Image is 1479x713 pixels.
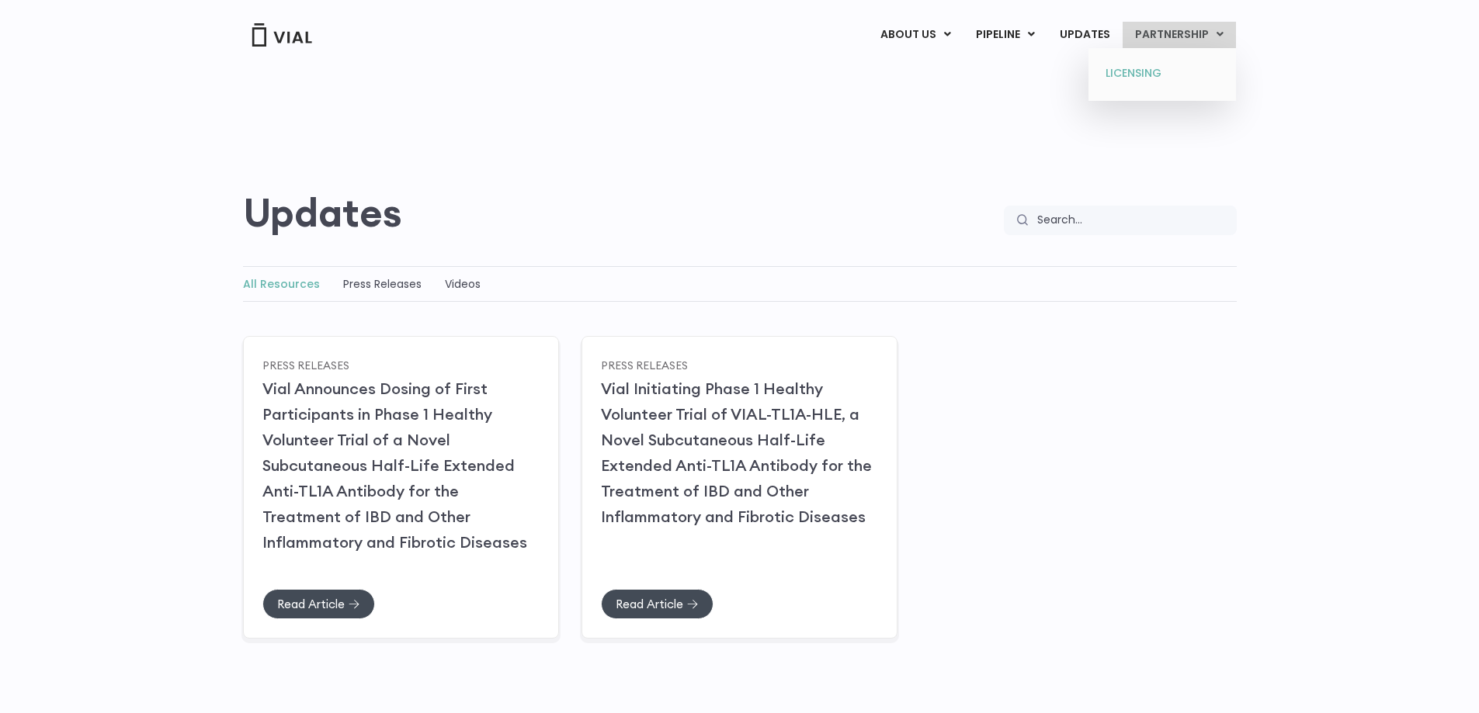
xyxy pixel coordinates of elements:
[262,358,349,372] a: Press Releases
[445,276,481,292] a: Videos
[1028,206,1237,235] input: Search...
[262,589,375,619] a: Read Article
[601,358,688,372] a: Press Releases
[343,276,422,292] a: Press Releases
[868,22,963,48] a: ABOUT USMenu Toggle
[251,23,313,47] img: Vial Logo
[243,190,402,235] h2: Updates
[1047,22,1122,48] a: UPDATES
[601,589,713,619] a: Read Article
[243,276,320,292] a: All Resources
[963,22,1047,48] a: PIPELINEMenu Toggle
[601,379,872,526] a: Vial Initiating Phase 1 Healthy Volunteer Trial of VIAL-TL1A-HLE, a Novel Subcutaneous Half-Life ...
[1123,22,1236,48] a: PARTNERSHIPMenu Toggle
[262,379,527,552] a: Vial Announces Dosing of First Participants in Phase 1 Healthy Volunteer Trial of a Novel Subcuta...
[277,598,345,610] span: Read Article
[616,598,683,610] span: Read Article
[1094,61,1230,86] a: LICENSING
